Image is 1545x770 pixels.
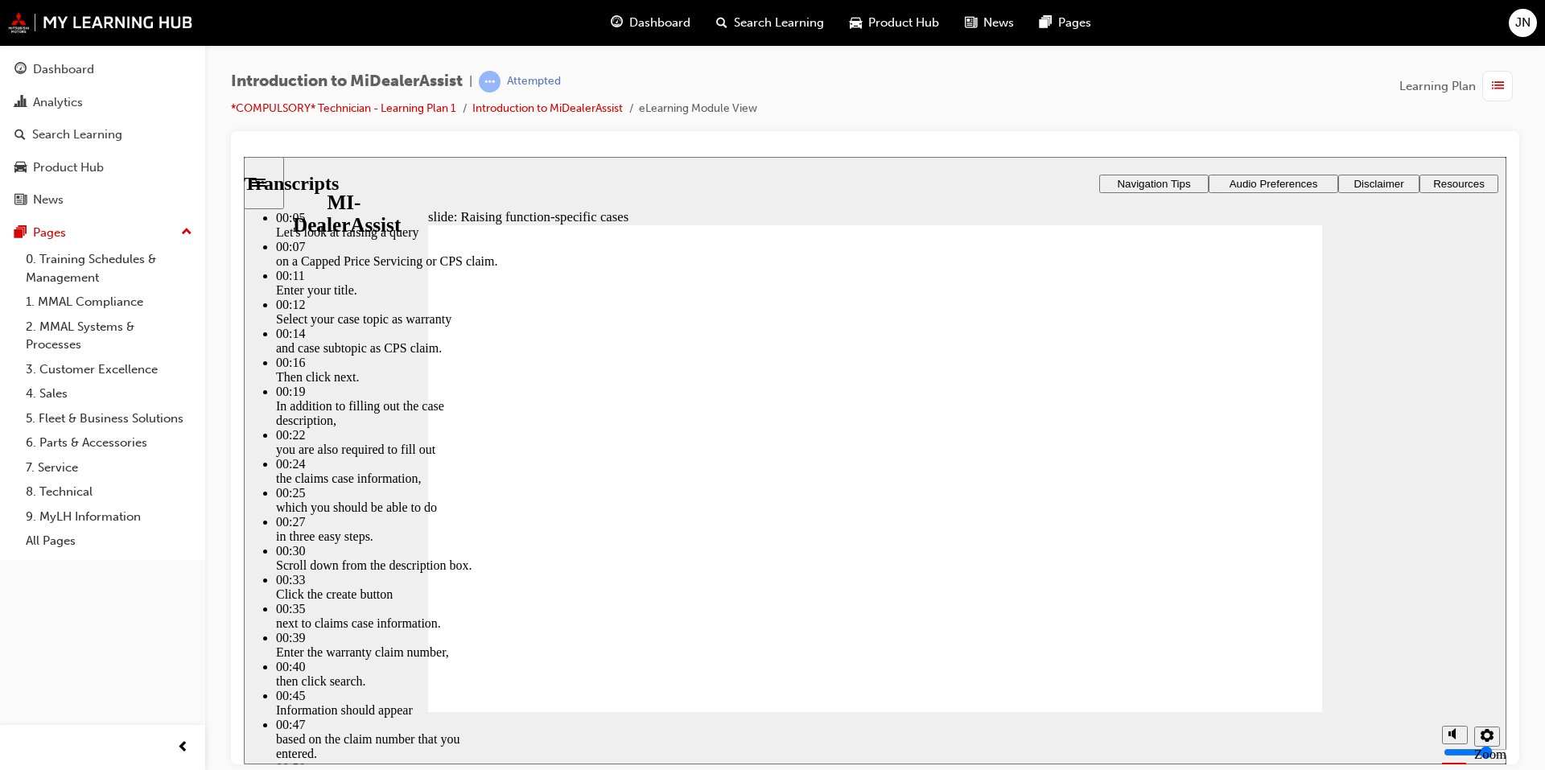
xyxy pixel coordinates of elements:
a: News [6,185,199,215]
span: up-icon [181,222,192,243]
span: Learning Plan [1399,77,1476,96]
div: Product Hub [33,159,104,177]
a: 4. Sales [19,381,199,406]
a: Dashboard [6,55,199,84]
div: 00:50 [32,604,257,619]
a: 1. MMAL Compliance [19,290,199,315]
a: 7. Service [19,455,199,480]
a: 3. Customer Excellence [19,357,199,382]
div: Dashboard [33,60,94,79]
span: guage-icon [14,63,27,77]
button: JN [1509,9,1537,37]
a: 0. Training Schedules & Management [19,247,199,290]
a: Analytics [6,88,199,117]
span: Pages [1058,14,1091,32]
div: Attempted [507,74,561,89]
a: news-iconNews [952,6,1027,39]
a: 9. MyLH Information [19,504,199,529]
button: DashboardAnalyticsSearch LearningProduct HubNews [6,51,199,218]
div: Pages [33,224,66,242]
span: prev-icon [177,738,189,758]
a: 6. Parts & Accessories [19,430,199,455]
a: 2. MMAL Systems & Processes [19,315,199,357]
span: JN [1515,14,1531,32]
span: car-icon [14,161,27,175]
span: | [469,72,472,91]
a: guage-iconDashboard [598,6,703,39]
span: list-icon [1492,76,1504,97]
span: search-icon [14,128,26,142]
button: Learning Plan [1399,71,1519,101]
span: news-icon [14,193,27,208]
a: 5. Fleet & Business Solutions [19,406,199,431]
div: Search Learning [32,126,122,144]
div: based on the claim number that you entered. [32,575,257,604]
img: mmal [8,12,193,33]
span: chart-icon [14,96,27,110]
span: Dashboard [629,14,690,32]
span: learningRecordVerb_ATTEMPT-icon [479,71,501,93]
a: Introduction to MiDealerAssist [472,101,623,115]
div: News [33,191,64,209]
span: guage-icon [611,13,623,33]
span: car-icon [850,13,862,33]
a: *COMPULSORY* Technician - Learning Plan 1 [231,101,456,115]
button: Pages [6,218,199,248]
a: car-iconProduct Hub [837,6,952,39]
a: All Pages [19,529,199,554]
div: 00:47 [32,561,257,575]
a: search-iconSearch Learning [703,6,837,39]
span: pages-icon [14,226,27,241]
span: Product Hub [868,14,939,32]
a: Search Learning [6,120,199,150]
div: Analytics [33,93,83,112]
a: pages-iconPages [1027,6,1104,39]
span: News [983,14,1014,32]
a: Product Hub [6,153,199,183]
span: Introduction to MiDealerAssist [231,72,463,91]
li: eLearning Module View [639,100,757,118]
span: search-icon [716,13,727,33]
a: 8. Technical [19,480,199,504]
span: Search Learning [734,14,824,32]
span: pages-icon [1040,13,1052,33]
span: news-icon [965,13,977,33]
